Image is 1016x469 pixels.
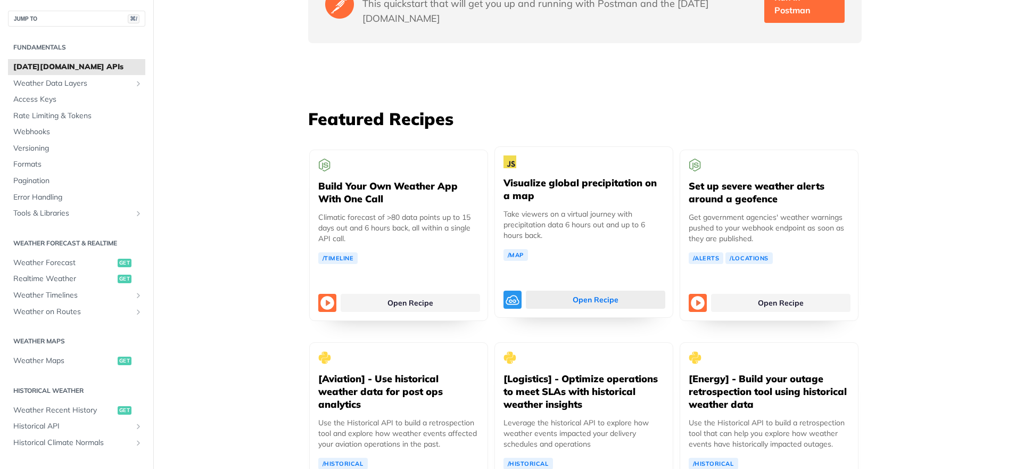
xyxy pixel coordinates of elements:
[13,78,131,89] span: Weather Data Layers
[503,209,664,241] p: Take viewers on a virtual journey with precipitation data 6 hours out and up to 6 hours back.
[13,159,143,170] span: Formats
[8,353,145,369] a: Weather Mapsget
[13,405,115,416] span: Weather Recent History
[503,417,664,449] p: Leverage the historical API to explore how weather events impacted your delivery schedules and op...
[8,287,145,303] a: Weather TimelinesShow subpages for Weather Timelines
[8,418,145,434] a: Historical APIShow subpages for Historical API
[689,180,849,205] h5: Set up severe weather alerts around a geofence
[8,304,145,320] a: Weather on RoutesShow subpages for Weather on Routes
[318,252,358,264] a: /Timeline
[118,406,131,415] span: get
[13,127,143,137] span: Webhooks
[503,249,528,261] a: /Map
[8,92,145,108] a: Access Keys
[503,177,664,202] h5: Visualize global precipitation on a map
[13,290,131,301] span: Weather Timelines
[8,11,145,27] button: JUMP TO⌘/
[118,275,131,283] span: get
[13,274,115,284] span: Realtime Weather
[8,336,145,346] h2: Weather Maps
[689,212,849,244] p: Get government agencies' weather warnings pushed to your webhook endpoint as soon as they are pub...
[13,94,143,105] span: Access Keys
[8,386,145,396] h2: Historical Weather
[134,422,143,431] button: Show subpages for Historical API
[503,373,664,411] h5: [Logistics] - Optimize operations to meet SLAs with historical weather insights
[341,294,480,312] a: Open Recipe
[8,124,145,140] a: Webhooks
[134,209,143,218] button: Show subpages for Tools & Libraries
[8,238,145,248] h2: Weather Forecast & realtime
[689,252,724,264] a: /Alerts
[8,157,145,172] a: Formats
[8,205,145,221] a: Tools & LibrariesShow subpages for Tools & Libraries
[318,373,479,411] h5: [Aviation] - Use historical weather data for post ops analytics
[8,141,145,157] a: Versioning
[118,259,131,267] span: get
[689,417,849,449] p: Use the Historical API to build a retrospection tool that can help you explore how weather events...
[8,76,145,92] a: Weather Data LayersShow subpages for Weather Data Layers
[318,212,479,244] p: Climatic forecast of >80 data points up to 15 days out and 6 hours back, all within a single API ...
[13,438,131,448] span: Historical Climate Normals
[13,192,143,203] span: Error Handling
[13,208,131,219] span: Tools & Libraries
[13,421,131,432] span: Historical API
[13,62,143,72] span: [DATE][DOMAIN_NAME] APIs
[318,180,479,205] h5: Build Your Own Weather App With One Call
[711,294,850,312] a: Open Recipe
[8,43,145,52] h2: Fundamentals
[128,14,139,23] span: ⌘/
[308,107,862,130] h3: Featured Recipes
[526,291,665,309] a: Open Recipe
[8,59,145,75] a: [DATE][DOMAIN_NAME] APIs
[8,108,145,124] a: Rate Limiting & Tokens
[134,79,143,88] button: Show subpages for Weather Data Layers
[725,252,773,264] a: /Locations
[134,308,143,316] button: Show subpages for Weather on Routes
[134,439,143,447] button: Show subpages for Historical Climate Normals
[13,307,131,317] span: Weather on Routes
[8,173,145,189] a: Pagination
[689,373,849,411] h5: [Energy] - Build your outage retrospection tool using historical weather data
[8,435,145,451] a: Historical Climate NormalsShow subpages for Historical Climate Normals
[13,258,115,268] span: Weather Forecast
[8,402,145,418] a: Weather Recent Historyget
[318,417,479,449] p: Use the Historical API to build a retrospection tool and explore how weather events affected your...
[8,190,145,205] a: Error Handling
[118,357,131,365] span: get
[13,176,143,186] span: Pagination
[13,111,143,121] span: Rate Limiting & Tokens
[13,143,143,154] span: Versioning
[8,255,145,271] a: Weather Forecastget
[13,356,115,366] span: Weather Maps
[8,271,145,287] a: Realtime Weatherget
[134,291,143,300] button: Show subpages for Weather Timelines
